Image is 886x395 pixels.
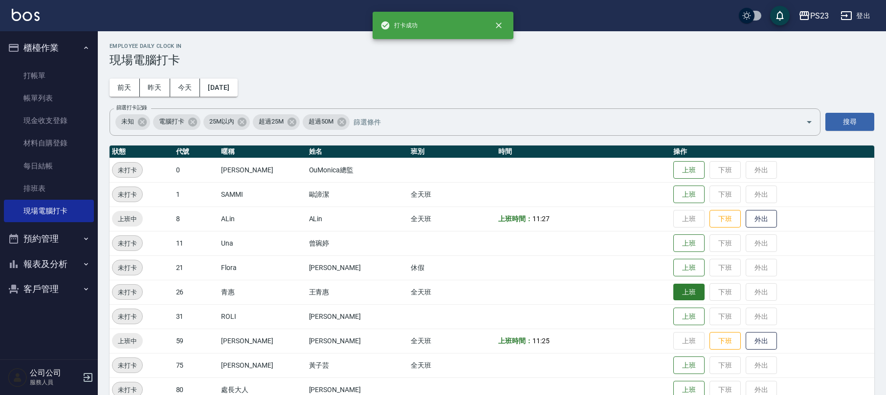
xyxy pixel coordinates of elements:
[110,53,874,67] h3: 現場電腦打卡
[203,114,250,130] div: 25M以內
[4,251,94,277] button: 報表及分析
[408,353,496,377] td: 全天班
[4,276,94,302] button: 客戶管理
[174,304,219,329] td: 31
[174,280,219,304] td: 26
[174,255,219,280] td: 21
[671,146,874,158] th: 操作
[380,21,418,30] span: 打卡成功
[4,200,94,222] a: 現場電腦打卡
[219,158,306,182] td: [PERSON_NAME]
[746,332,777,350] button: 外出
[4,155,94,177] a: 每日結帳
[498,215,532,223] b: 上班時間：
[174,158,219,182] td: 0
[408,329,496,353] td: 全天班
[303,114,350,130] div: 超過50M
[140,79,170,97] button: 昨天
[673,186,705,204] button: 上班
[112,287,142,297] span: 未打卡
[307,207,408,231] td: ALin
[770,6,790,25] button: save
[110,79,140,97] button: 前天
[30,368,80,378] h5: 公司公司
[408,146,496,158] th: 班別
[307,304,408,329] td: [PERSON_NAME]
[112,360,142,371] span: 未打卡
[110,43,874,49] h2: Employee Daily Clock In
[30,378,80,387] p: 服務人員
[673,284,705,301] button: 上班
[408,182,496,207] td: 全天班
[200,79,237,97] button: [DATE]
[4,109,94,132] a: 現金收支登錄
[746,210,777,228] button: 外出
[673,259,705,277] button: 上班
[408,207,496,231] td: 全天班
[112,263,142,273] span: 未打卡
[307,255,408,280] td: [PERSON_NAME]
[153,114,200,130] div: 電腦打卡
[219,353,306,377] td: [PERSON_NAME]
[709,210,741,228] button: 下班
[116,104,147,111] label: 篩選打卡記錄
[307,231,408,255] td: 曾琬婷
[673,308,705,326] button: 上班
[307,146,408,158] th: 姓名
[112,165,142,175] span: 未打卡
[408,255,496,280] td: 休假
[153,117,190,126] span: 電腦打卡
[174,146,219,158] th: 代號
[532,215,550,223] span: 11:27
[174,231,219,255] td: 11
[307,280,408,304] td: 王青惠
[307,329,408,353] td: [PERSON_NAME]
[112,214,143,224] span: 上班中
[673,356,705,374] button: 上班
[795,6,833,26] button: PS23
[825,113,874,131] button: 搜尋
[219,231,306,255] td: Una
[170,79,200,97] button: 今天
[219,146,306,158] th: 暱稱
[219,280,306,304] td: 青惠
[351,113,789,130] input: 篩選條件
[112,312,142,322] span: 未打卡
[174,329,219,353] td: 59
[253,114,300,130] div: 超過25M
[112,238,142,249] span: 未打卡
[532,337,550,345] span: 11:25
[115,114,150,130] div: 未知
[110,146,174,158] th: 狀態
[8,368,27,387] img: Person
[709,332,741,350] button: 下班
[307,353,408,377] td: 黃子芸
[219,304,306,329] td: ROLI
[4,87,94,109] a: 帳單列表
[307,158,408,182] td: OuMonica總監
[112,336,143,346] span: 上班中
[837,7,874,25] button: 登出
[673,161,705,179] button: 上班
[4,64,94,87] a: 打帳單
[408,280,496,304] td: 全天班
[307,182,408,207] td: 歐諦潔
[4,177,94,200] a: 排班表
[4,35,94,61] button: 櫃檯作業
[801,114,817,130] button: Open
[12,9,40,21] img: Logo
[174,353,219,377] td: 75
[203,117,240,126] span: 25M以內
[498,337,532,345] b: 上班時間：
[219,329,306,353] td: [PERSON_NAME]
[112,385,142,395] span: 未打卡
[496,146,671,158] th: 時間
[810,10,829,22] div: PS23
[219,255,306,280] td: Flora
[4,132,94,154] a: 材料自購登錄
[115,117,140,126] span: 未知
[219,182,306,207] td: SAMMI
[112,189,142,200] span: 未打卡
[219,207,306,231] td: ALin
[673,234,705,252] button: 上班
